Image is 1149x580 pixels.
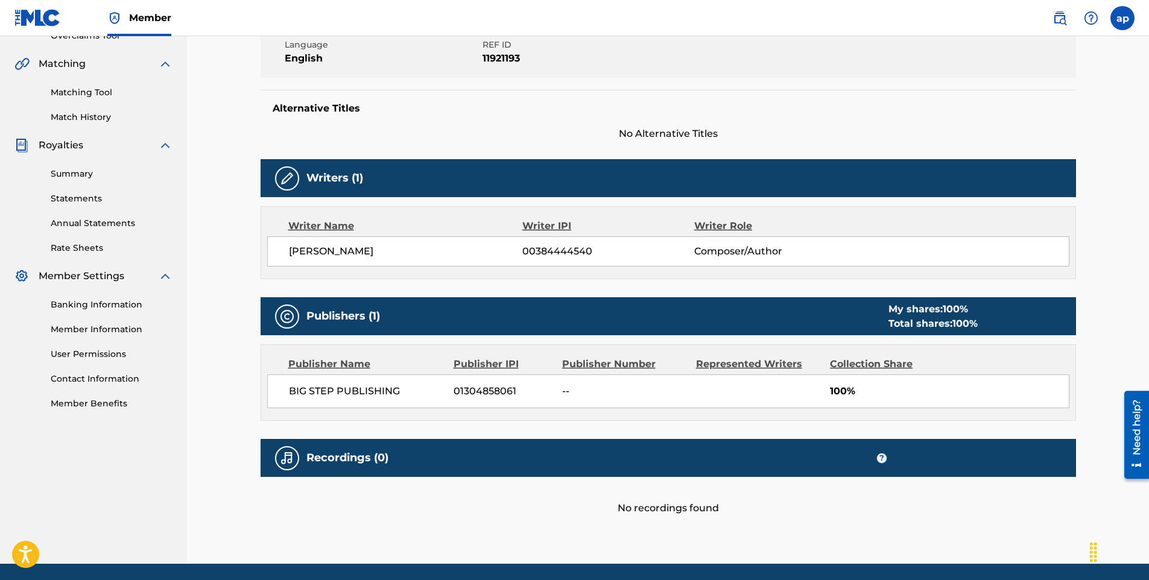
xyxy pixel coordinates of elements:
[107,11,122,25] img: Top Rightsholder
[51,348,173,361] a: User Permissions
[14,57,30,71] img: Matching
[888,317,978,331] div: Total shares:
[694,244,850,259] span: Composer/Author
[261,127,1076,141] span: No Alternative Titles
[888,302,978,317] div: My shares:
[51,373,173,385] a: Contact Information
[1079,6,1103,30] div: Help
[14,269,29,283] img: Member Settings
[306,171,363,185] h5: Writers (1)
[306,451,388,465] h5: Recordings (0)
[454,384,553,399] span: 01304858061
[1089,522,1149,580] iframe: Chat Widget
[280,309,294,324] img: Publishers
[1052,11,1067,25] img: search
[280,451,294,465] img: Recordings
[1115,386,1149,483] iframe: Resource Center
[285,39,480,51] span: Language
[14,9,61,27] img: MLC Logo
[1084,534,1103,570] div: Drag
[830,384,1069,399] span: 100%
[562,384,687,399] span: --
[454,357,553,371] div: Publisher IPI
[952,318,978,329] span: 100 %
[39,269,124,283] span: Member Settings
[522,219,694,233] div: Writer IPI
[1048,6,1072,30] a: Public Search
[39,138,83,153] span: Royalties
[877,453,887,463] span: ?
[483,39,677,51] span: REF ID
[51,298,173,311] a: Banking Information
[51,242,173,254] a: Rate Sheets
[39,57,86,71] span: Matching
[289,244,523,259] span: [PERSON_NAME]
[306,309,380,323] h5: Publishers (1)
[51,323,173,336] a: Member Information
[51,217,173,230] a: Annual Statements
[158,138,173,153] img: expand
[694,219,850,233] div: Writer Role
[1110,6,1135,30] div: User Menu
[289,384,445,399] span: BIG STEP PUBLISHING
[51,111,173,124] a: Match History
[288,219,523,233] div: Writer Name
[261,477,1076,515] div: No recordings found
[562,357,687,371] div: Publisher Number
[129,11,171,25] span: Member
[696,357,821,371] div: Represented Writers
[280,171,294,186] img: Writers
[288,357,445,371] div: Publisher Name
[483,51,677,66] span: 11921193
[51,168,173,180] a: Summary
[1084,11,1098,25] img: help
[51,397,173,410] a: Member Benefits
[51,192,173,205] a: Statements
[158,57,173,71] img: expand
[522,244,694,259] span: 00384444540
[14,138,29,153] img: Royalties
[943,303,968,315] span: 100 %
[830,357,947,371] div: Collection Share
[158,269,173,283] img: expand
[285,51,480,66] span: English
[51,86,173,99] a: Matching Tool
[273,102,1064,115] h5: Alternative Titles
